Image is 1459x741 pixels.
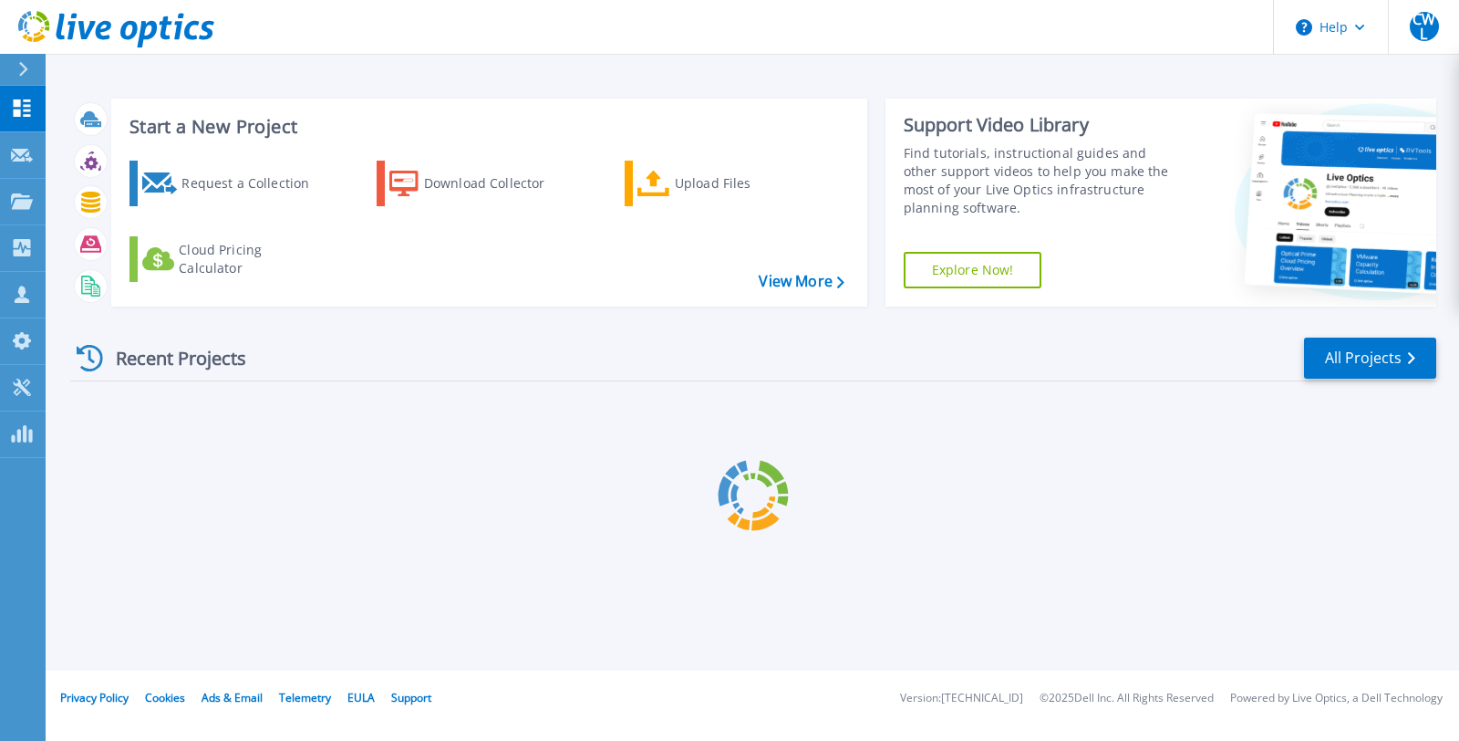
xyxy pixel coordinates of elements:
[279,690,331,705] a: Telemetry
[900,693,1023,704] li: Version: [TECHNICAL_ID]
[759,273,843,290] a: View More
[377,161,580,206] a: Download Collector
[202,690,263,705] a: Ads & Email
[129,161,333,206] a: Request a Collection
[675,165,821,202] div: Upload Files
[1410,12,1439,41] span: CWL
[1230,693,1443,704] li: Powered by Live Optics, a Dell Technology
[904,113,1181,137] div: Support Video Library
[1304,338,1436,379] a: All Projects
[60,690,129,705] a: Privacy Policy
[1040,693,1214,704] li: © 2025 Dell Inc. All Rights Reserved
[129,236,333,282] a: Cloud Pricing Calculator
[424,165,570,202] div: Download Collector
[70,336,271,381] div: Recent Projects
[904,144,1181,217] div: Find tutorials, instructional guides and other support videos to help you make the most of your L...
[181,165,327,202] div: Request a Collection
[347,690,375,705] a: EULA
[625,161,828,206] a: Upload Files
[145,690,185,705] a: Cookies
[129,117,843,137] h3: Start a New Project
[904,252,1042,288] a: Explore Now!
[179,241,325,277] div: Cloud Pricing Calculator
[391,690,431,705] a: Support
